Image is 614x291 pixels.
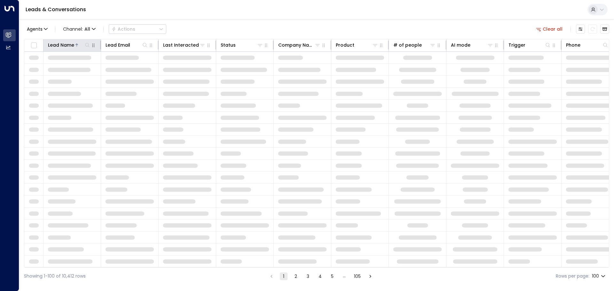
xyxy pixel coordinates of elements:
div: Phone [566,41,580,49]
div: Button group with a nested menu [109,24,166,34]
button: Customize [576,25,585,34]
div: Lead Name [48,41,74,49]
a: Leads & Conversations [26,6,86,13]
div: Lead Name [48,41,91,49]
div: Trigger [508,41,525,49]
button: Actions [109,24,166,34]
span: Agents [27,27,43,31]
div: # of people [393,41,436,49]
button: page 1 [280,272,287,280]
button: Go to page 105 [353,272,362,280]
span: All [84,27,90,32]
button: Go to next page [366,272,374,280]
div: Status [221,41,263,49]
div: Trigger [508,41,551,49]
div: 100 [592,272,607,281]
div: AI mode [451,41,493,49]
div: Company Name [278,41,314,49]
span: Channel: [60,25,98,34]
div: Last Interacted [163,41,199,49]
button: Go to page 2 [292,272,300,280]
nav: pagination navigation [267,272,374,280]
div: Showing 1-100 of 10,412 rows [24,273,86,280]
div: Product [336,41,378,49]
div: Actions [112,26,135,32]
div: # of people [393,41,422,49]
div: Product [336,41,354,49]
button: Archived Leads [600,25,609,34]
button: Go to page 3 [304,272,312,280]
button: Go to page 4 [316,272,324,280]
button: Channel:All [60,25,98,34]
div: Lead Email [106,41,148,49]
button: Agents [24,25,50,34]
button: Go to page 5 [328,272,336,280]
div: Lead Email [106,41,130,49]
span: Refresh [588,25,597,34]
button: Clear all [533,25,565,34]
label: Rows per page: [556,273,589,280]
div: AI mode [451,41,470,49]
div: Company Name [278,41,321,49]
div: Last Interacted [163,41,206,49]
div: … [341,272,348,280]
div: Status [221,41,236,49]
div: Phone [566,41,609,49]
